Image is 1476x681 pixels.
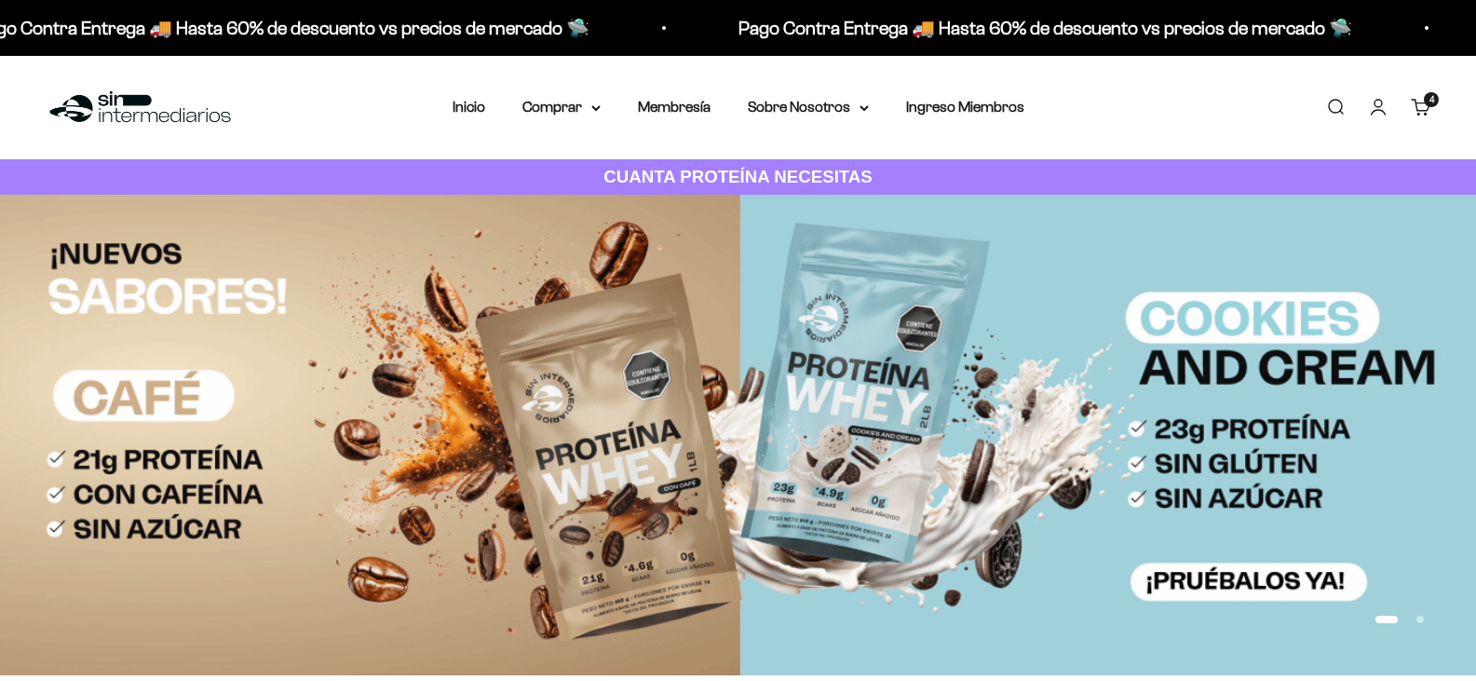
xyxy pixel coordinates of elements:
[453,99,485,115] a: Inicio
[1429,95,1434,104] span: 4
[638,99,711,115] a: Membresía
[603,167,873,186] strong: CUANTA PROTEÍNA NECESITAS
[748,95,869,119] summary: Sobre Nosotros
[736,13,1349,43] p: Pago Contra Entrega 🚚 Hasta 60% de descuento vs precios de mercado 🛸
[906,99,1024,115] a: Ingreso Miembros
[522,95,601,119] summary: Comprar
